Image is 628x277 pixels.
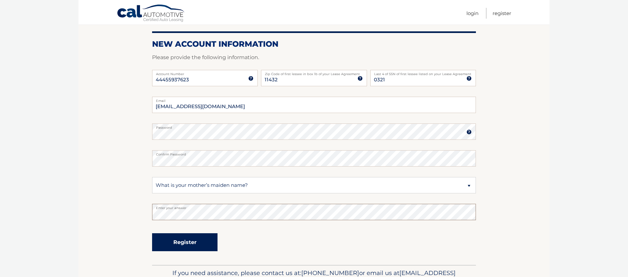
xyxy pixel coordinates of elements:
input: Account Number [152,70,258,86]
label: Last 4 of SSN of first lessee listed on your Lease Agreement [370,70,476,75]
label: Password [152,123,476,129]
input: Zip Code [261,70,367,86]
label: Zip Code of first lessee in box 1b of your Lease Agreement [261,70,367,75]
span: [PHONE_NUMBER] [301,269,359,277]
a: Register [493,8,511,19]
button: Register [152,233,218,251]
img: tooltip.svg [358,76,363,81]
label: Confirm Password [152,150,476,155]
label: Enter your answer [152,204,476,209]
img: tooltip.svg [466,76,472,81]
p: Please provide the following information. [152,53,476,62]
label: Account Number [152,70,258,75]
label: Email [152,97,476,102]
a: Login [466,8,479,19]
img: tooltip.svg [248,76,253,81]
h2: New Account Information [152,39,476,49]
a: Cal Automotive [117,4,185,23]
img: tooltip.svg [466,129,472,135]
input: Email [152,97,476,113]
input: SSN or EIN (last 4 digits only) [370,70,476,86]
